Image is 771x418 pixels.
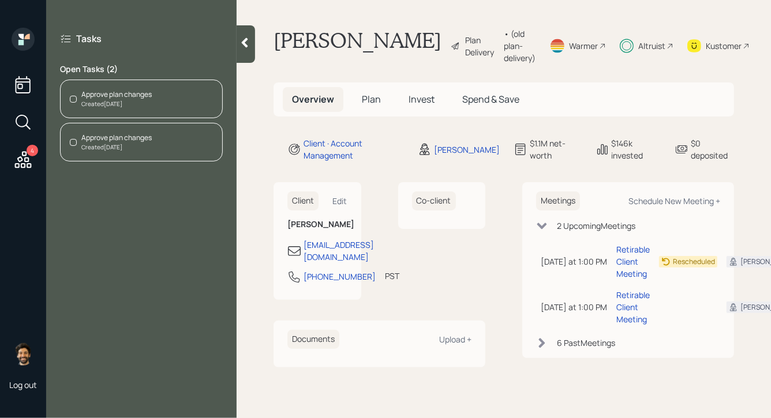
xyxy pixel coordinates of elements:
[465,34,498,58] div: Plan Delivery
[412,191,456,210] h6: Co-client
[27,145,38,156] div: 4
[541,301,607,313] div: [DATE] at 1:00 PM
[409,93,435,106] span: Invest
[557,337,615,349] div: 6 Past Meeting s
[81,89,152,100] div: Approve plan changes
[673,257,715,267] div: Rescheduled
[9,379,37,390] div: Log out
[706,40,742,52] div: Kustomer
[462,93,519,106] span: Spend & Save
[304,239,374,263] div: [EMAIL_ADDRESS][DOMAIN_NAME]
[274,28,441,64] h1: [PERSON_NAME]
[12,342,35,366] img: eric-schwartz-headshot.png
[60,63,223,75] label: Open Tasks ( 2 )
[612,137,661,161] div: $146k invested
[81,133,152,143] div: Approve plan changes
[287,330,339,349] h6: Documents
[557,220,635,232] div: 2 Upcoming Meeting s
[385,270,399,282] div: PST
[304,270,376,283] div: [PHONE_NUMBER]
[530,137,582,161] div: $1.1M net-worth
[691,137,734,161] div: $0 deposited
[504,28,536,64] div: • (old plan-delivery)
[628,195,720,206] div: Schedule New Meeting +
[76,32,102,45] label: Tasks
[287,191,319,210] h6: Client
[439,334,471,345] div: Upload +
[536,191,580,210] h6: Meetings
[292,93,334,106] span: Overview
[287,220,347,229] h6: [PERSON_NAME]
[304,137,404,161] div: Client · Account Management
[638,40,665,52] div: Altruist
[81,100,152,108] div: Created [DATE]
[362,93,381,106] span: Plan
[434,144,500,156] div: [PERSON_NAME]
[616,243,650,280] div: Retirable Client Meeting
[333,195,347,206] div: Edit
[569,40,598,52] div: Warmer
[616,289,650,325] div: Retirable Client Meeting
[541,255,607,268] div: [DATE] at 1:00 PM
[81,143,152,152] div: Created [DATE]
